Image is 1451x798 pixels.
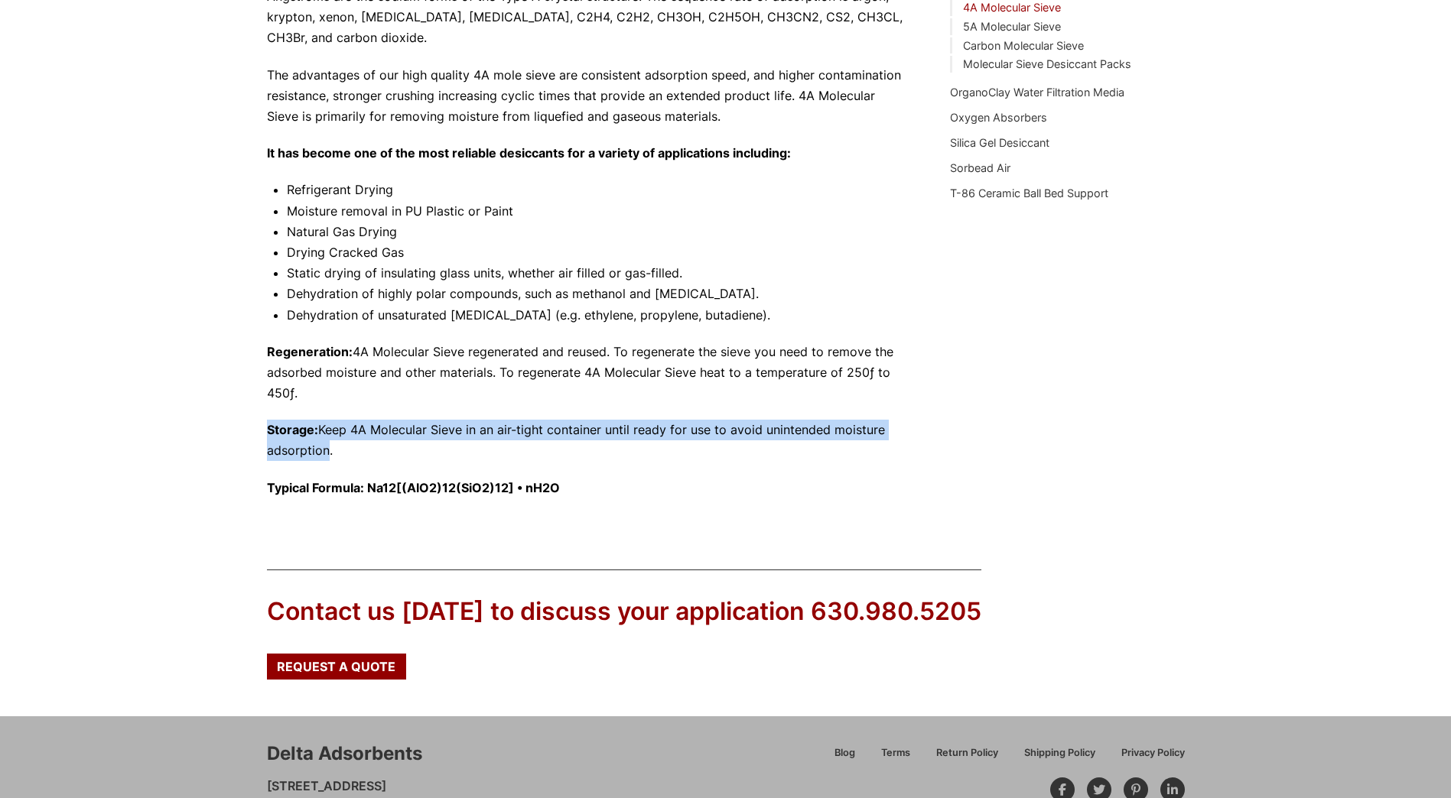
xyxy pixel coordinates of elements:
li: Drying Cracked Gas [287,242,905,263]
a: T-86 Ceramic Ball Bed Support [950,187,1108,199]
span: Return Policy [936,748,998,758]
li: Natural Gas Drying [287,222,905,242]
a: 5A Molecular Sieve [963,20,1061,33]
li: Dehydration of unsaturated [MEDICAL_DATA] (e.g. ethylene, propylene, butadiene). [287,305,905,326]
span: Privacy Policy [1121,748,1185,758]
p: Keep 4A Molecular Sieve in an air-tight container until ready for use to avoid unintended moistur... [267,420,905,461]
p: The advantages of our high quality 4A mole sieve are consistent adsorption speed, and higher cont... [267,65,905,128]
a: Privacy Policy [1108,744,1185,771]
strong: Regeneration: [267,344,353,359]
a: Sorbead Air [950,161,1010,174]
a: Shipping Policy [1011,744,1108,771]
a: Return Policy [923,744,1011,771]
a: Silica Gel Desiccant [950,136,1049,149]
a: Oxygen Absorbers [950,111,1047,124]
a: Terms [868,744,923,771]
span: Blog [834,748,855,758]
strong: Typical Formula: Na12[(AlO2)12(SiO2)12] • nH2O [267,480,560,495]
a: Molecular Sieve Desiccant Packs [963,57,1131,70]
li: Moisture removal in PU Plastic or Paint [287,201,905,222]
a: OrganoClay Water Filtration Media [950,86,1124,99]
div: Delta Adsorbents [267,741,422,767]
p: 4A Molecular Sieve regenerated and reused. To regenerate the sieve you need to remove the adsorbe... [267,342,905,404]
li: Dehydration of highly polar compounds, such as methanol and [MEDICAL_DATA]. [287,284,905,304]
strong: Storage: [267,422,318,437]
strong: It has become one of the most reliable desiccants for a variety of applications including: [267,145,791,161]
li: Static drying of insulating glass units, whether air filled or gas-filled. [287,263,905,284]
a: Request a Quote [267,654,406,680]
span: Shipping Policy [1024,748,1095,758]
div: Contact us [DATE] to discuss your application 630.980.5205 [267,595,981,629]
li: Refrigerant Drying [287,180,905,200]
span: Request a Quote [277,660,395,673]
span: Terms [881,748,910,758]
a: Carbon Molecular Sieve [963,39,1084,52]
a: Blog [821,744,868,771]
a: 4A Molecular Sieve [963,1,1061,14]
